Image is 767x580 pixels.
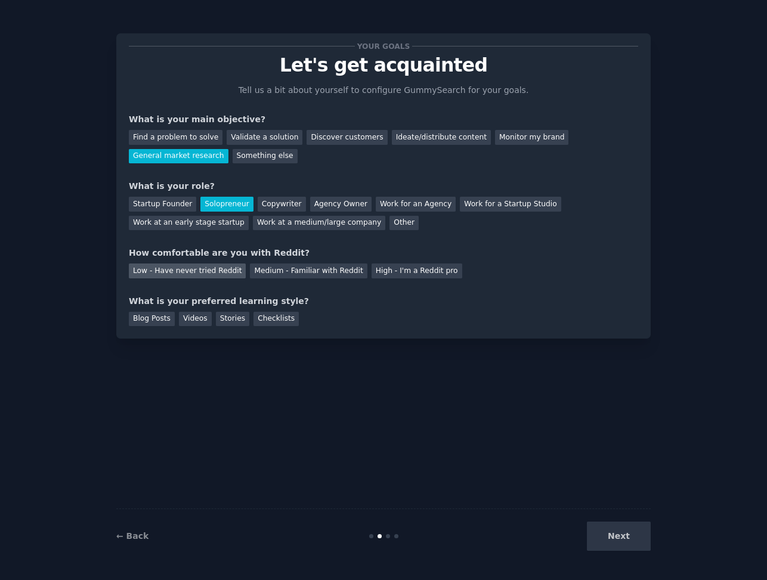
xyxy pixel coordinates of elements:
div: Agency Owner [310,197,372,212]
div: Other [389,216,419,231]
span: Your goals [355,40,412,52]
div: High - I'm a Reddit pro [372,263,462,278]
div: Stories [216,312,249,327]
div: Work at a medium/large company [253,216,385,231]
div: Startup Founder [129,197,196,212]
div: What is your main objective? [129,113,638,126]
div: How comfortable are you with Reddit? [129,247,638,259]
div: Discover customers [307,130,387,145]
p: Let's get acquainted [129,55,638,76]
div: Checklists [253,312,299,327]
div: Low - Have never tried Reddit [129,263,246,278]
div: What is your preferred learning style? [129,295,638,308]
div: Validate a solution [227,130,302,145]
a: ← Back [116,531,149,541]
div: Ideate/distribute content [392,130,491,145]
div: Something else [233,149,298,164]
div: Solopreneur [200,197,253,212]
div: Work for a Startup Studio [460,197,561,212]
p: Tell us a bit about yourself to configure GummySearch for your goals. [233,84,534,97]
div: Copywriter [258,197,306,212]
div: Blog Posts [129,312,175,327]
div: What is your role? [129,180,638,193]
div: Videos [179,312,212,327]
div: Work for an Agency [376,197,456,212]
div: Medium - Familiar with Reddit [250,263,367,278]
div: Find a problem to solve [129,130,222,145]
div: Work at an early stage startup [129,216,249,231]
div: General market research [129,149,228,164]
div: Monitor my brand [495,130,568,145]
